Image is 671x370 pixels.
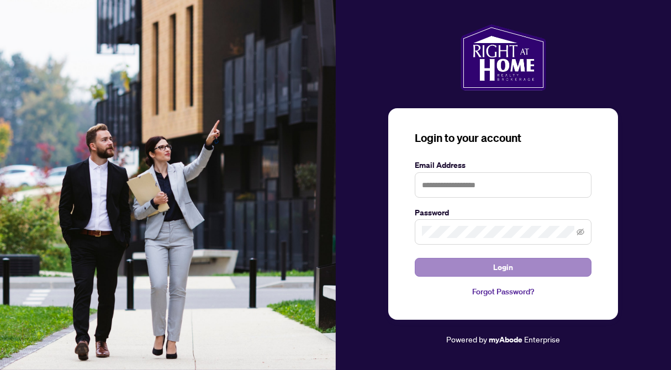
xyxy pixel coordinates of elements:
a: myAbode [489,334,522,346]
span: Powered by [446,334,487,344]
label: Email Address [415,159,591,171]
button: Login [415,258,591,277]
img: ma-logo [461,24,546,91]
span: Login [493,258,513,276]
span: eye-invisible [577,228,584,236]
span: Enterprise [524,334,560,344]
h3: Login to your account [415,130,591,146]
label: Password [415,207,591,219]
a: Forgot Password? [415,286,591,298]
